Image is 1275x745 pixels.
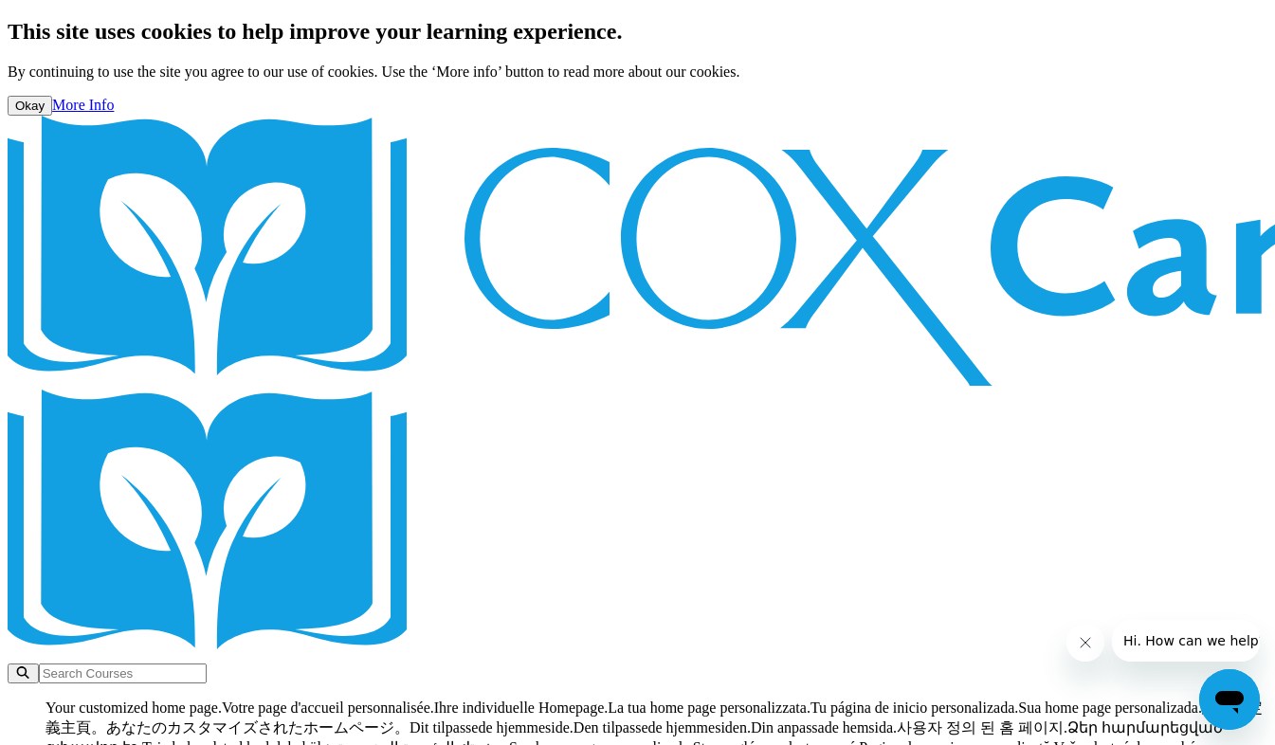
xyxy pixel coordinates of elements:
[811,700,1018,716] es: Tu página de inicio personalizada.
[8,64,1267,81] p: By continuing to use the site you agree to our use of cookies. Use the ‘More info’ button to read...
[1066,624,1104,662] iframe: Close message
[751,719,897,736] sv: Din anpassade hemsida.
[222,700,434,716] fr: Votre page d'accueil personnalisée.
[434,700,609,716] de: Ihre individuelle Homepage.
[11,13,154,28] span: Hi. How can we help?
[1112,620,1260,662] iframe: Message from company
[46,700,1263,736] zh-tw: 您的自定義主頁。
[1199,669,1260,730] iframe: Button to launch messaging window
[8,19,1267,45] h2: This site uses cookies to help improve your learning experience.
[8,663,39,683] button: Search
[608,700,811,716] it: La tua home page personalizzata.
[574,719,751,736] no: Den tilpassede hjemmesiden.
[52,97,114,113] a: More Info
[46,700,222,716] en: Your customized home page.
[897,719,1067,736] ko: 사용자 정의 된 홈 페이지.
[410,719,574,736] da: Dit tilpassede hjemmeside.
[39,663,207,683] input: Search Courses
[1018,700,1202,716] pt: Sua home page personalizada.
[106,719,410,736] ja: あなたのカスタマイズされたホームページ。
[8,390,529,660] img: Logo brand
[8,96,52,116] button: Okay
